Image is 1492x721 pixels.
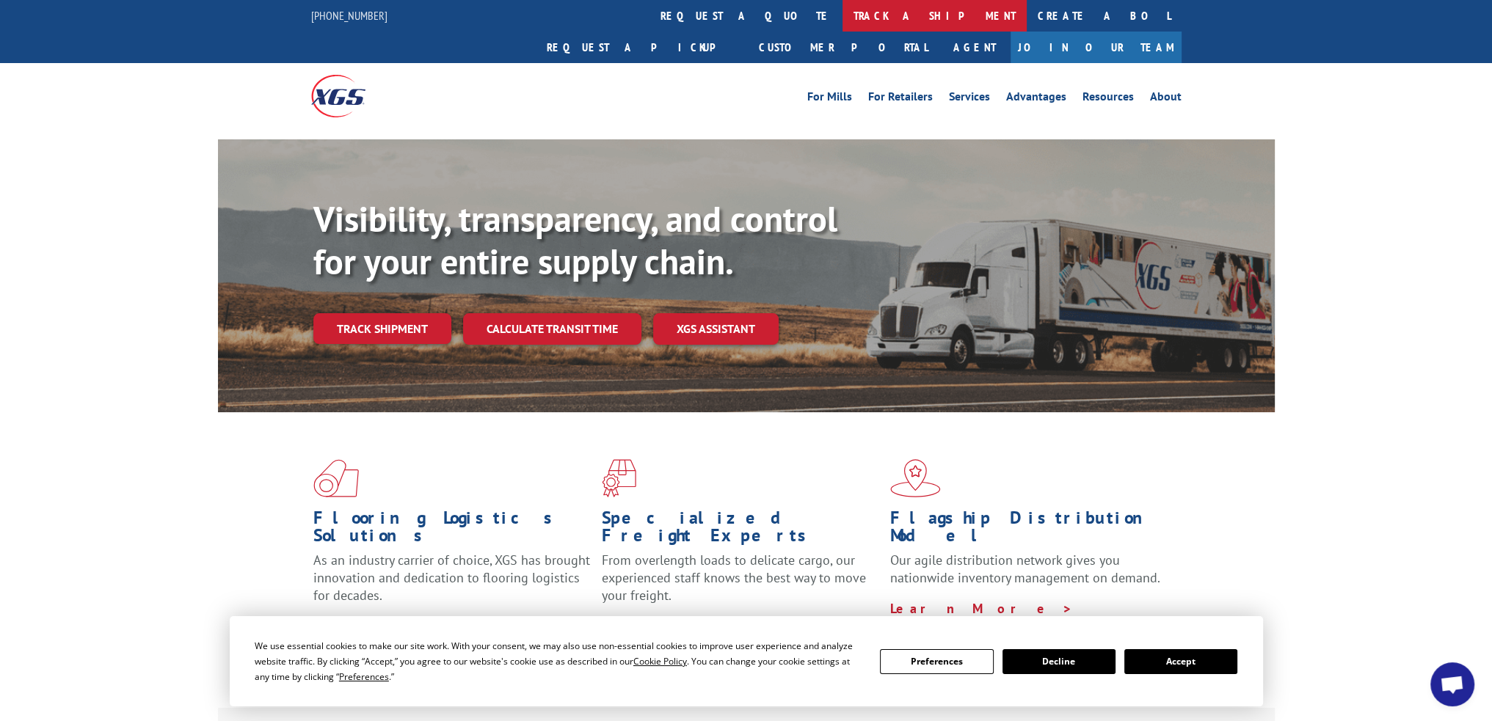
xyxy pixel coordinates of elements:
[748,32,939,63] a: Customer Portal
[255,638,862,684] div: We use essential cookies to make our site work. With your consent, we may also use non-essential ...
[949,91,990,107] a: Services
[1124,649,1237,674] button: Accept
[602,509,879,552] h1: Specialized Freight Experts
[1430,662,1474,706] div: Open chat
[939,32,1011,63] a: Agent
[1150,91,1182,107] a: About
[653,313,779,345] a: XGS ASSISTANT
[890,552,1160,586] span: Our agile distribution network gives you nationwide inventory management on demand.
[230,616,1263,706] div: Cookie Consent Prompt
[313,313,451,344] a: Track shipment
[890,600,1073,617] a: Learn More >
[1011,32,1182,63] a: Join Our Team
[313,509,591,552] h1: Flooring Logistics Solutions
[313,552,590,604] span: As an industry carrier of choice, XGS has brought innovation and dedication to flooring logistics...
[868,91,933,107] a: For Retailers
[602,552,879,617] p: From overlength loads to delicate cargo, our experienced staff knows the best way to move your fr...
[890,459,941,497] img: xgs-icon-flagship-distribution-model-red
[536,32,748,63] a: Request a pickup
[463,313,641,345] a: Calculate transit time
[313,459,359,497] img: xgs-icon-total-supply-chain-intelligence-red
[1002,649,1116,674] button: Decline
[880,649,993,674] button: Preferences
[807,91,852,107] a: For Mills
[1006,91,1066,107] a: Advantages
[890,509,1168,552] h1: Flagship Distribution Model
[633,655,687,667] span: Cookie Policy
[339,670,389,683] span: Preferences
[1082,91,1134,107] a: Resources
[311,8,387,23] a: [PHONE_NUMBER]
[602,459,636,497] img: xgs-icon-focused-on-flooring-red
[313,196,837,284] b: Visibility, transparency, and control for your entire supply chain.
